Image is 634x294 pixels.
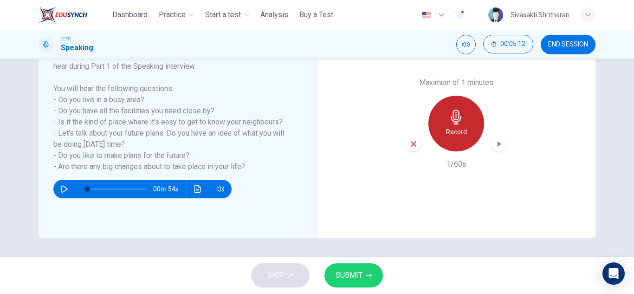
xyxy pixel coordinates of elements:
span: Dashboard [112,9,148,20]
button: 00:05:12 [483,35,533,53]
img: Profile picture [488,7,503,22]
h6: 1/60s [446,159,466,170]
span: Start a test [205,9,241,20]
span: CEFR [61,36,71,42]
a: ELTC logo [39,6,109,24]
span: SUBMIT [336,269,362,282]
span: 00m 54s [153,180,186,198]
h6: Record [446,126,467,137]
img: en [421,12,432,19]
button: Analysis [257,7,292,23]
span: 00:05:12 [500,40,525,48]
div: Mute [456,35,476,54]
img: ELTC logo [39,6,87,24]
button: Buy a Test [296,7,337,23]
h6: Listen to the track below to hear an example of the questions you may hear during Part 1 of the S... [53,50,291,172]
button: Practice [155,7,198,23]
button: Click to see the audio transcription [190,180,205,198]
span: Practice [159,9,186,20]
button: SUBMIT [324,263,383,287]
button: Start a test [201,7,253,23]
div: Open Intercom Messenger [602,262,625,285]
h1: Speaking [61,42,93,53]
span: END SESSION [548,41,588,48]
h6: Maximum of 1 minutes [419,77,493,88]
button: END SESSION [541,35,595,54]
div: Hide [483,35,533,54]
button: Dashboard [109,7,151,23]
span: Analysis [260,9,288,20]
button: Record [428,96,484,151]
span: Buy a Test [299,9,333,20]
div: Sivasakti Shritharan [511,9,569,20]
